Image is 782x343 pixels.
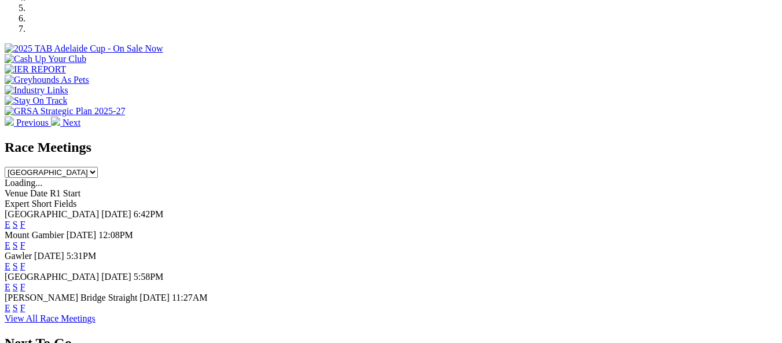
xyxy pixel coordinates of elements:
span: Date [30,188,47,198]
span: [GEOGRAPHIC_DATA] [5,272,99,282]
a: Next [51,118,80,127]
img: Industry Links [5,85,68,96]
span: 6:42PM [134,209,164,219]
a: F [20,261,25,271]
span: Expert [5,199,30,209]
span: [GEOGRAPHIC_DATA] [5,209,99,219]
a: View All Race Meetings [5,313,96,323]
span: 11:27AM [172,293,208,302]
span: Venue [5,188,28,198]
h2: Race Meetings [5,140,777,155]
a: E [5,282,10,292]
span: 5:58PM [134,272,164,282]
a: E [5,303,10,313]
a: F [20,240,25,250]
span: Next [63,118,80,127]
a: F [20,282,25,292]
span: 12:08PM [98,230,133,240]
img: chevron-left-pager-white.svg [5,116,14,126]
span: [PERSON_NAME] Bridge Straight [5,293,137,302]
a: S [13,220,18,229]
span: Loading... [5,178,42,188]
a: S [13,240,18,250]
a: F [20,303,25,313]
span: 5:31PM [67,251,97,261]
a: E [5,240,10,250]
span: [DATE] [67,230,97,240]
a: S [13,282,18,292]
span: [DATE] [101,209,131,219]
img: Cash Up Your Club [5,54,86,64]
span: Gawler [5,251,32,261]
span: Previous [16,118,49,127]
a: Previous [5,118,51,127]
img: 2025 TAB Adelaide Cup - On Sale Now [5,43,163,54]
span: R1 Start [50,188,80,198]
img: chevron-right-pager-white.svg [51,116,60,126]
span: [DATE] [139,293,170,302]
a: S [13,261,18,271]
span: [DATE] [101,272,131,282]
a: S [13,303,18,313]
a: E [5,261,10,271]
span: Fields [54,199,76,209]
img: GRSA Strategic Plan 2025-27 [5,106,125,116]
a: E [5,220,10,229]
span: Mount Gambier [5,230,64,240]
img: Greyhounds As Pets [5,75,89,85]
a: F [20,220,25,229]
span: [DATE] [34,251,64,261]
img: IER REPORT [5,64,66,75]
span: Short [32,199,52,209]
img: Stay On Track [5,96,67,106]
